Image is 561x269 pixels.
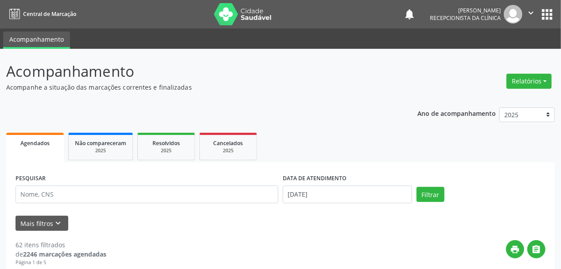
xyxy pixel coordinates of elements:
[283,172,347,186] label: DATA DE ATENDIMENTO
[539,7,555,22] button: apps
[54,218,63,228] i: keyboard_arrow_down
[16,240,106,249] div: 62 itens filtrados
[522,5,539,24] button: 
[430,7,501,14] div: [PERSON_NAME]
[16,186,278,203] input: Nome, CNS
[6,60,390,83] p: Acompanhamento
[417,187,444,202] button: Filtrar
[418,107,496,119] p: Ano de acompanhamento
[23,10,76,18] span: Central de Marcação
[283,186,412,203] input: Selecione um intervalo
[16,172,46,186] label: PESQUISAR
[504,5,522,24] img: img
[430,14,501,22] span: Recepcionista da clínica
[144,147,188,154] div: 2025
[20,139,50,147] span: Agendados
[75,147,126,154] div: 2025
[206,147,250,154] div: 2025
[532,245,542,254] i: 
[75,139,126,147] span: Não compareceram
[403,8,416,20] button: notifications
[16,249,106,259] div: de
[23,250,106,258] strong: 2246 marcações agendadas
[16,259,106,266] div: Página 1 de 5
[16,216,68,231] button: Mais filtroskeyboard_arrow_down
[506,74,552,89] button: Relatórios
[510,245,520,254] i: print
[152,139,180,147] span: Resolvidos
[3,32,70,49] a: Acompanhamento
[214,139,243,147] span: Cancelados
[527,240,545,258] button: 
[6,83,390,92] p: Acompanhe a situação das marcações correntes e finalizadas
[506,240,524,258] button: print
[526,8,536,18] i: 
[6,7,76,21] a: Central de Marcação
